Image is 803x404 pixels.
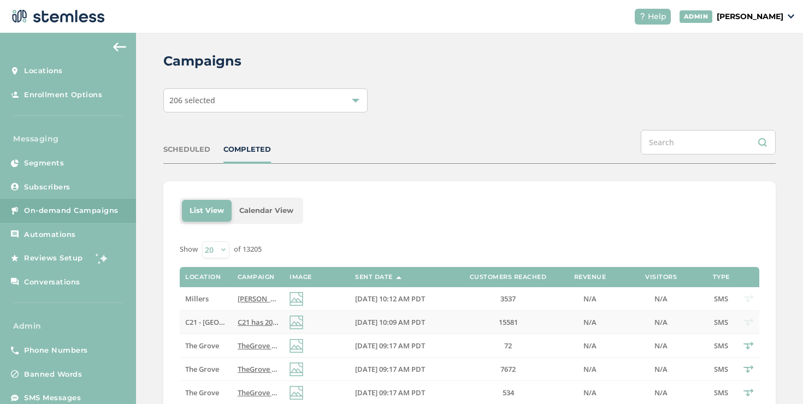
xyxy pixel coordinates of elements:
[238,388,279,397] label: TheGrove La Mesa: You have a new notification waiting for you, {first_name}! Reply END to cancel
[290,363,303,376] img: icon-img-d887fa0c.svg
[91,247,113,269] img: glitter-stars-b7820f95.gif
[639,13,646,20] img: icon-help-white-03924b79.svg
[185,388,226,397] label: The Grove
[583,364,597,374] span: N/A
[355,388,425,397] span: [DATE] 09:17 AM PDT
[680,10,713,23] div: ADMIN
[654,364,668,374] span: N/A
[470,274,547,281] label: Customers Reached
[714,364,728,374] span: SMS
[238,318,279,327] label: C21 has 20% OFF Everything for Labor Day Weekend! Reply END to cancel
[710,318,732,327] label: SMS
[500,294,516,304] span: 3537
[503,388,514,397] span: 534
[568,365,612,374] label: N/A
[654,317,668,327] span: N/A
[568,294,612,304] label: N/A
[355,294,448,304] label: 08/31/2025 10:12 AM PDT
[710,365,732,374] label: SMS
[654,388,668,397] span: N/A
[185,318,226,327] label: C21 - Aberdeen
[24,66,63,76] span: Locations
[355,294,425,304] span: [DATE] 10:12 AM PDT
[499,317,518,327] span: 15581
[355,388,448,397] label: 08/31/2025 09:17 AM PDT
[238,294,516,304] span: [PERSON_NAME] has 20% OFF Everything this [DATE] Weekend! Reply END to cancel
[788,14,794,19] img: icon_down-arrow-small-66adaf34.svg
[24,90,102,100] span: Enrollment Options
[459,341,557,350] label: 72
[583,317,597,327] span: N/A
[238,341,279,350] label: TheGrove La Mesa: You have a new notification waiting for you, {first_name}! Reply END to cancel
[238,365,279,374] label: TheGrove La Mesa: You have a new notification waiting for you, {first_name}! Reply END to cancel
[748,352,803,404] iframe: Chat Widget
[459,365,557,374] label: 7672
[290,316,303,329] img: icon-img-d887fa0c.svg
[24,253,83,264] span: Reviews Setup
[717,11,783,22] p: [PERSON_NAME]
[9,5,105,27] img: logo-dark-0685b13c.svg
[185,341,226,350] label: The Grove
[710,294,732,304] label: SMS
[223,144,271,155] div: COMPLETED
[355,364,425,374] span: [DATE] 09:17 AM PDT
[163,51,241,71] h2: Campaigns
[714,294,728,304] span: SMS
[623,365,699,374] label: N/A
[185,341,219,350] span: The Grove
[459,318,557,327] label: 15581
[583,341,597,350] span: N/A
[641,130,776,155] input: Search
[583,294,597,304] span: N/A
[234,244,262,255] label: of 13205
[185,388,219,397] span: The Grove
[169,95,215,105] span: 206 selected
[500,364,516,374] span: 7672
[24,205,119,216] span: On-demand Campaigns
[180,244,198,255] label: Show
[583,388,597,397] span: N/A
[238,364,566,374] span: TheGrove La Mesa: You have a new notification waiting for you, {first_name}! Reply END to cancel
[238,294,279,304] label: Millers has 20% OFF Everything this Labor Day Weekend! Reply END to cancel
[355,341,448,350] label: 08/31/2025 09:17 AM PDT
[714,388,728,397] span: SMS
[24,369,82,380] span: Banned Words
[24,158,64,169] span: Segments
[714,341,728,350] span: SMS
[163,144,210,155] div: SCHEDULED
[185,364,219,374] span: The Grove
[238,341,566,350] span: TheGrove La Mesa: You have a new notification waiting for you, {first_name}! Reply END to cancel
[24,393,81,403] span: SMS Messages
[24,229,76,240] span: Automations
[648,11,666,22] span: Help
[290,274,312,281] label: Image
[238,317,470,327] span: C21 has 20% OFF Everything for [DATE] Weekend! Reply END to cancel
[654,341,668,350] span: N/A
[185,317,274,327] span: C21 - [GEOGRAPHIC_DATA]
[574,274,606,281] label: Revenue
[568,388,612,397] label: N/A
[710,388,732,397] label: SMS
[355,318,448,327] label: 08/31/2025 10:09 AM PDT
[238,274,275,281] label: Campaign
[623,341,699,350] label: N/A
[713,274,730,281] label: Type
[185,294,209,304] span: Millers
[355,365,448,374] label: 08/31/2025 09:17 AM PDT
[24,182,70,193] span: Subscribers
[714,317,728,327] span: SMS
[185,294,226,304] label: Millers
[459,388,557,397] label: 534
[232,200,301,222] li: Calendar View
[623,318,699,327] label: N/A
[355,317,425,327] span: [DATE] 10:09 AM PDT
[396,276,401,279] img: icon-sort-1e1d7615.svg
[459,294,557,304] label: 3537
[290,386,303,400] img: icon-img-d887fa0c.svg
[568,341,612,350] label: N/A
[623,294,699,304] label: N/A
[710,341,732,350] label: SMS
[355,341,425,350] span: [DATE] 09:17 AM PDT
[185,365,226,374] label: The Grove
